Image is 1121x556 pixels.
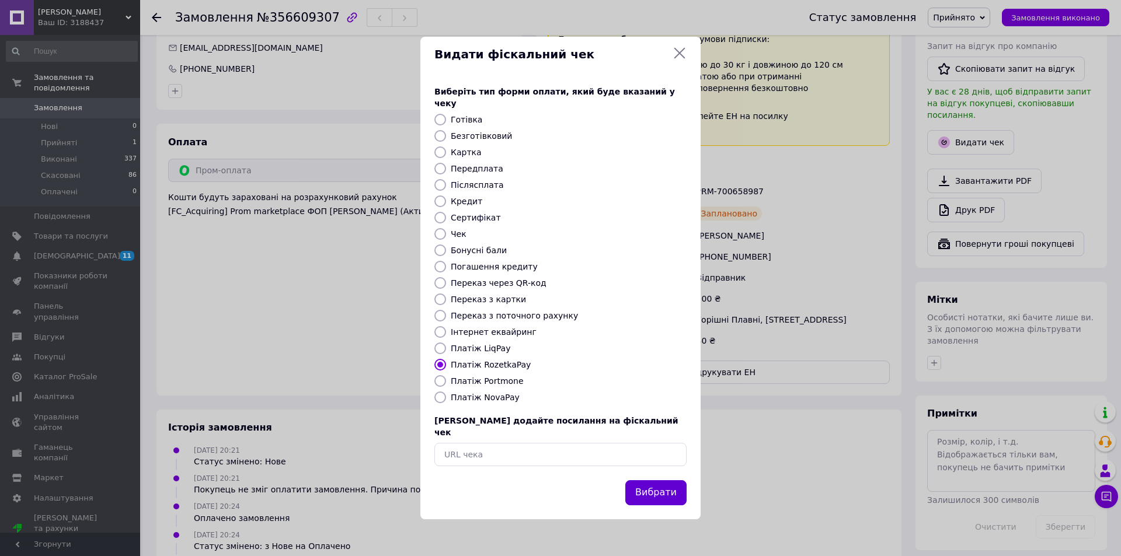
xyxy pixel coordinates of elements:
label: Платіж LiqPay [451,344,510,353]
span: Видати фіскальний чек [434,46,668,63]
label: Платіж RozetkaPay [451,360,531,369]
label: Картка [451,148,482,157]
label: Кредит [451,197,482,206]
label: Передплата [451,164,503,173]
label: Погашення кредиту [451,262,538,271]
label: Сертифікат [451,213,501,222]
label: Інтернет еквайринг [451,327,537,337]
label: Переказ з поточного рахунку [451,311,578,320]
span: Виберіть тип форми оплати, який буде вказаний у чеку [434,87,675,108]
label: Переказ з картки [451,295,526,304]
label: Готівка [451,115,482,124]
input: URL чека [434,443,687,466]
label: Чек [451,229,466,239]
label: Бонусні бали [451,246,507,255]
label: Платіж Portmone [451,376,524,386]
label: Платіж NovaPay [451,393,520,402]
button: Вибрати [625,480,687,505]
label: Післясплата [451,180,504,190]
span: [PERSON_NAME] додайте посилання на фіскальний чек [434,416,678,437]
label: Переказ через QR-код [451,278,546,288]
label: Безготівковий [451,131,512,141]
